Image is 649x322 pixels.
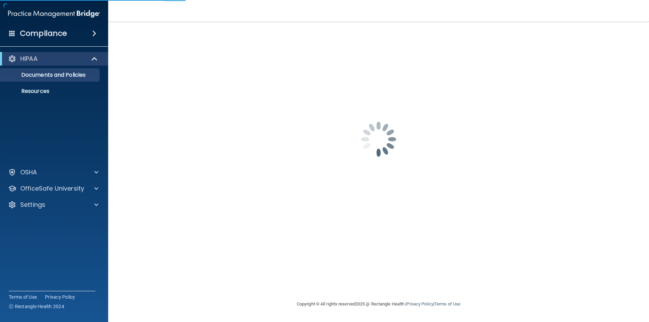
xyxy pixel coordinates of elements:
[8,201,98,209] a: Settings
[345,105,412,173] img: spinner.e123f6fc.gif
[20,29,67,38] h4: Compliance
[20,184,84,193] p: OfficeSafe University
[434,301,460,306] a: Terms of Use
[9,303,64,310] span: Ⓒ Rectangle Health 2024
[20,55,38,63] p: HIPAA
[20,168,37,176] p: OSHA
[8,184,98,193] a: OfficeSafe University
[8,7,100,21] img: PMB logo
[9,294,37,300] a: Terms of Use
[8,55,98,63] a: HIPAA
[8,168,98,176] a: OSHA
[4,72,97,78] p: Documents and Policies
[20,201,45,209] p: Settings
[45,294,75,300] a: Privacy Policy
[4,88,97,95] p: Resources
[406,301,433,306] a: Privacy Policy
[255,293,502,315] div: Copyright © All rights reserved 2025 @ Rectangle Health | |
